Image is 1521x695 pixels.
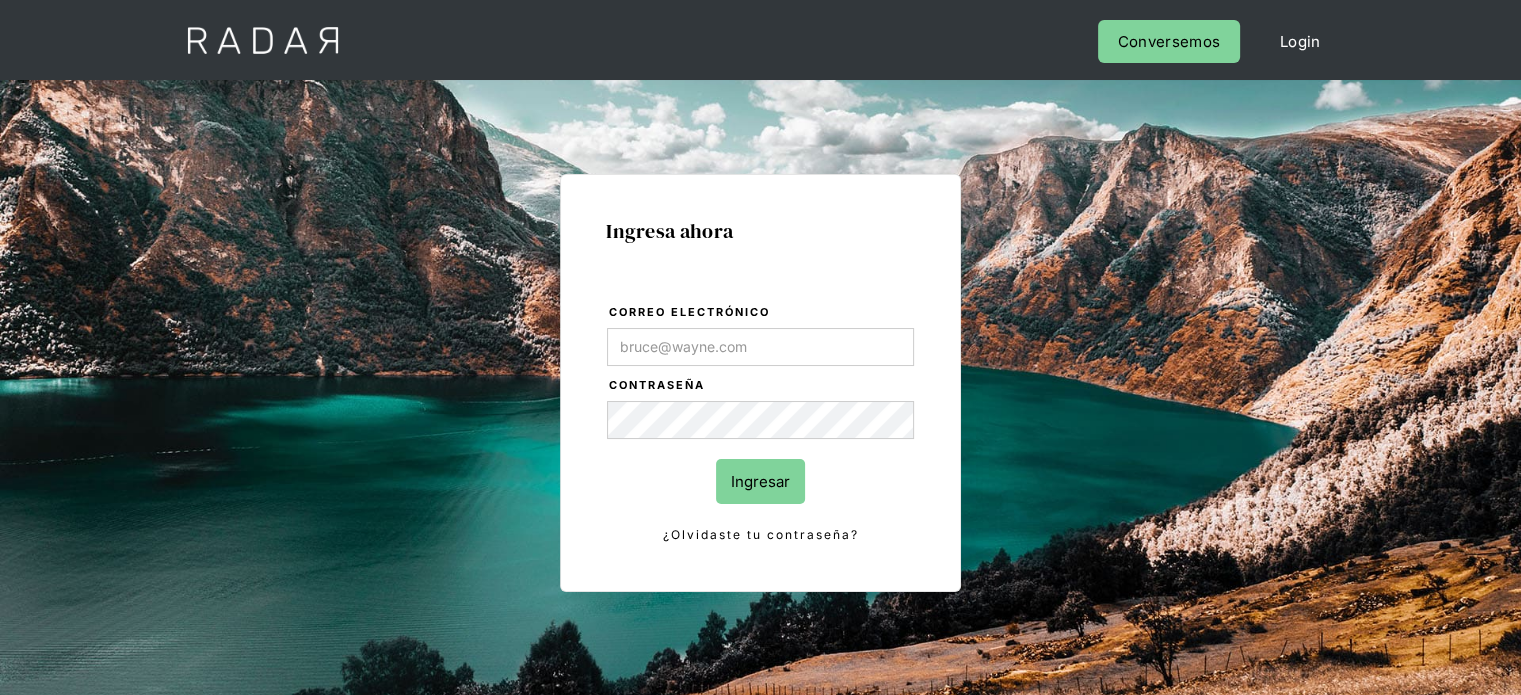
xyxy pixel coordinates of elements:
label: Contraseña [609,376,914,396]
a: Conversemos [1098,20,1240,63]
input: Ingresar [716,459,805,504]
form: Login Form [606,302,915,546]
h1: Ingresa ahora [606,220,915,242]
label: Correo electrónico [609,303,914,323]
a: ¿Olvidaste tu contraseña? [607,524,914,546]
a: Login [1260,20,1341,63]
input: bruce@wayne.com [607,328,914,366]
